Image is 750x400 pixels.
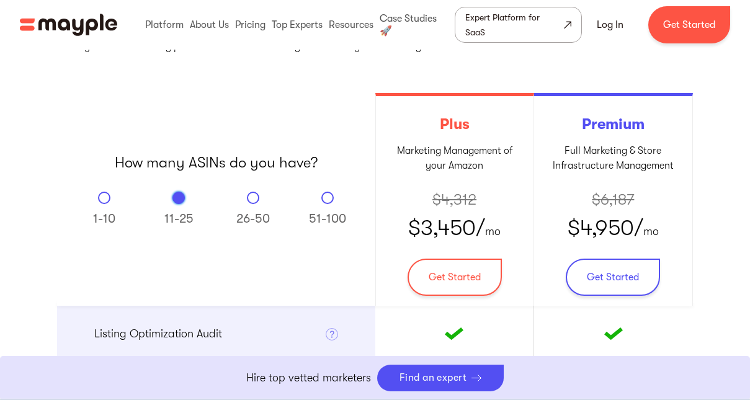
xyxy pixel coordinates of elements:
span: 6,187 [600,190,634,208]
div: Platform [142,5,187,45]
p: $ / [568,211,659,245]
a: Get Started [408,259,502,296]
p: Full Marketing & Store Infrastructure Management [547,143,680,173]
div: About Us [187,5,232,45]
div: Find an expert [400,372,467,384]
h3: Premium [582,115,645,133]
span: 11-25 [164,211,194,226]
span: 4,312 [441,190,476,208]
span: 1-10 [93,211,115,226]
div: Pricing [232,5,269,45]
p: $ [432,188,476,211]
div: Expert Platform for SaaS [465,10,561,40]
p: Listing Optimization Audit [94,326,222,342]
a: Expert Platform for SaaS [455,7,582,43]
p: How many ASINs do you have? [115,154,318,172]
span: mo [485,225,501,238]
div: Resources [326,5,377,45]
span: 3,450 [421,215,476,241]
form: Email Form [86,192,346,236]
span: 4,950 [580,215,634,241]
span: mo [643,225,659,238]
img: Mayple logo [20,13,117,37]
p: Marketing Management of your Amazon ‍ [388,143,521,188]
p: $ / [408,211,501,245]
h3: Plus [440,115,470,133]
span: 51-100 [309,211,346,226]
p: Hire top vetted marketers [246,370,371,386]
a: Log In [582,10,638,40]
p: $ [592,188,634,211]
div: Top Experts [269,5,326,45]
span: 26-50 [236,211,270,226]
a: Get Started [648,6,730,43]
iframe: Chat Widget [527,256,750,400]
a: home [20,13,117,37]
